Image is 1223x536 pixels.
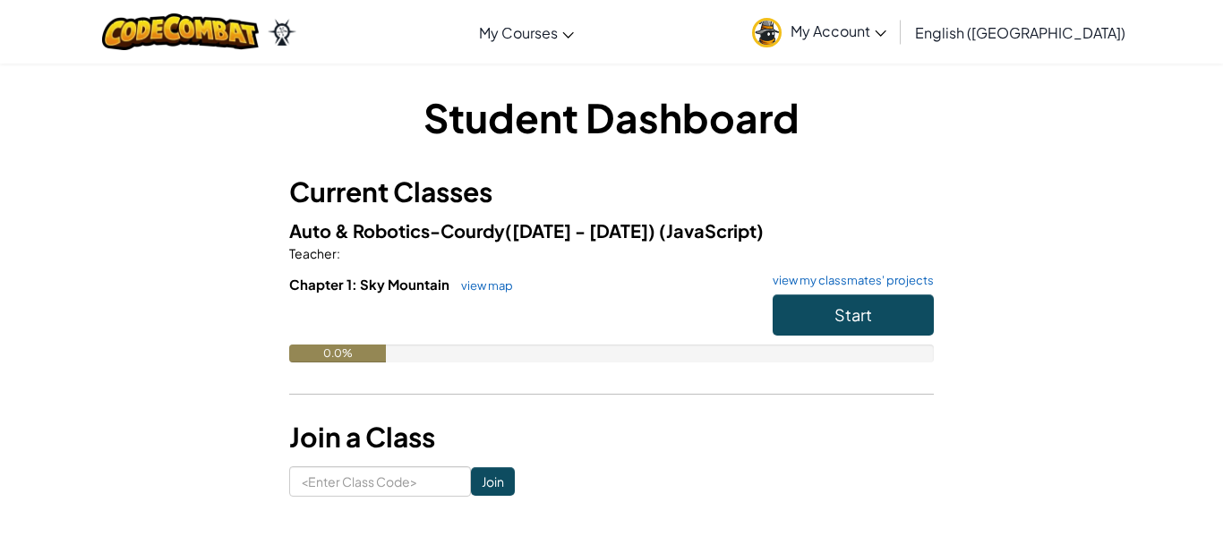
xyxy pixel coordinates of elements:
a: My Account [743,4,895,60]
h3: Join a Class [289,417,934,457]
img: avatar [752,18,782,47]
input: Join [471,467,515,496]
span: Teacher [289,245,337,261]
h3: Current Classes [289,172,934,212]
span: English ([GEOGRAPHIC_DATA]) [915,23,1125,42]
a: view my classmates' projects [764,275,934,286]
span: Chapter 1: Sky Mountain [289,276,452,293]
span: Auto & Robotics-Courdy([DATE] - [DATE]) [289,219,659,242]
h1: Student Dashboard [289,89,934,145]
a: My Courses [470,8,583,56]
span: My Courses [479,23,558,42]
span: : [337,245,340,261]
img: Ozaria [268,19,296,46]
img: CodeCombat logo [102,13,259,50]
span: Start [834,304,872,325]
a: view map [452,278,513,293]
button: Start [773,294,934,336]
div: 0.0% [289,345,386,362]
span: My Account [791,21,886,40]
span: (JavaScript) [659,219,764,242]
a: English ([GEOGRAPHIC_DATA]) [906,8,1134,56]
input: <Enter Class Code> [289,466,471,497]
